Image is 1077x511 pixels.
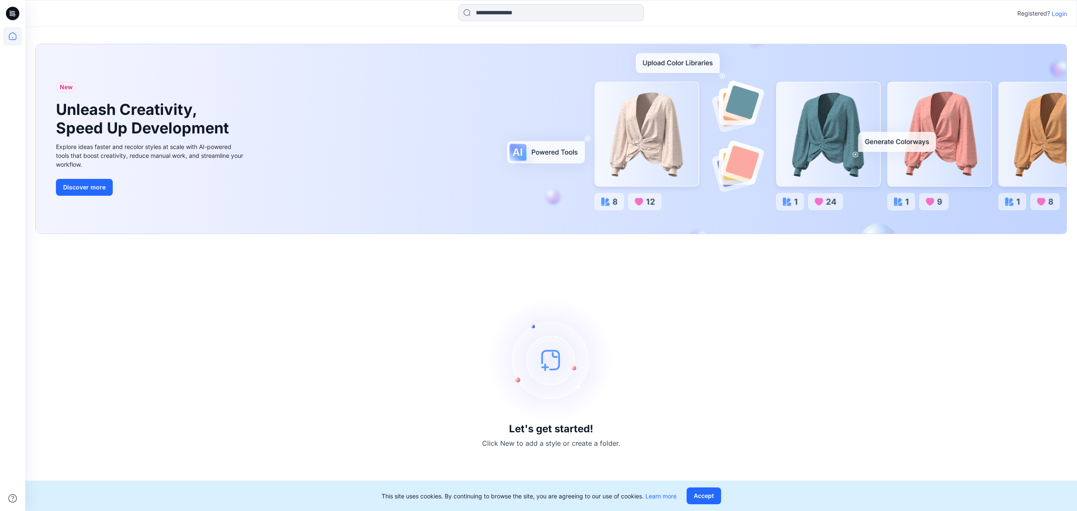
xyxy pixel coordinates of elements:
p: Click New to add a style or create a folder. [482,438,620,448]
h1: Unleash Creativity, Speed Up Development [56,101,233,137]
button: Accept [687,487,721,504]
p: Registered? [1017,8,1050,19]
div: Explore ideas faster and recolor styles at scale with AI-powered tools that boost creativity, red... [56,142,245,169]
p: Login [1052,9,1067,18]
a: Discover more [56,179,245,196]
a: Learn more [645,492,676,500]
p: This site uses cookies. By continuing to browse the site, you are agreeing to our use of cookies. [382,492,676,500]
h3: Let's get started! [509,423,593,435]
img: empty-state-image.svg [488,297,614,423]
button: Discover more [56,179,113,196]
span: New [60,82,73,92]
